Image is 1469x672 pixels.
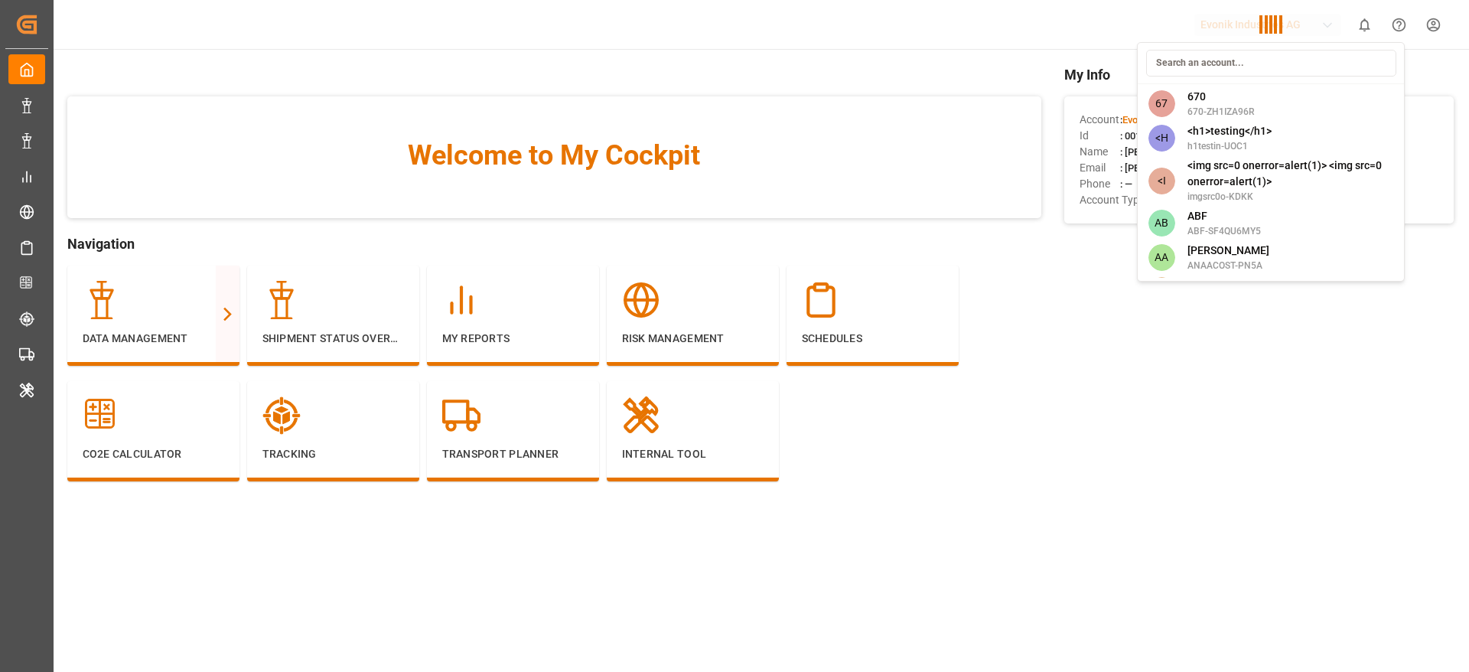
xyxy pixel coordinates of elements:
[83,331,224,347] p: Data Management
[802,331,943,347] p: Schedules
[622,446,764,462] p: Internal Tool
[1120,146,1200,158] span: : [PERSON_NAME]
[1120,130,1221,142] span: : 0011t000013eqN2AAI
[1120,178,1132,190] span: : —
[98,135,1011,176] span: Welcome to My Cockpit
[442,446,584,462] p: Transport Planner
[262,446,404,462] p: Tracking
[1064,64,1454,85] span: My Info
[1080,112,1120,128] span: Account
[1120,114,1213,126] span: :
[1080,176,1120,192] span: Phone
[1080,144,1120,160] span: Name
[1080,128,1120,144] span: Id
[262,331,404,347] p: Shipment Status Overview
[1080,192,1145,208] span: Account Type
[1382,8,1416,42] button: Help Center
[1146,50,1396,77] input: Search an account...
[83,446,224,462] p: CO2e Calculator
[1347,8,1382,42] button: show 0 new notifications
[1120,162,1360,174] span: : [PERSON_NAME][EMAIL_ADDRESS][DOMAIN_NAME]
[442,331,584,347] p: My Reports
[1080,160,1120,176] span: Email
[67,233,1041,254] span: Navigation
[1122,114,1213,126] span: Evonik Industries AG
[622,331,764,347] p: Risk Management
